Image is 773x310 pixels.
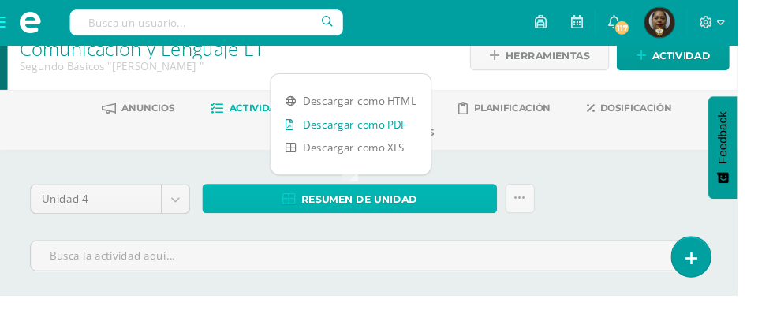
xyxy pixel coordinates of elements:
span: Unidad 4 [44,194,157,224]
a: Anuncios [106,101,183,126]
span: Dosificación [629,107,704,119]
span: 117 [644,21,661,38]
span: Actividades [241,107,310,119]
a: Actividad [647,43,765,74]
a: Comunicación y Lenguaje L1 [21,38,277,65]
span: Herramientas [530,44,618,73]
a: Actividades [221,101,310,126]
a: Planificación [480,101,577,126]
span: Actividad [684,44,745,73]
a: Herramientas [493,43,639,74]
span: Feedback [751,117,765,172]
div: Segundo Básicos 'Miguel Angel ' [21,62,472,77]
span: Anuncios [128,107,183,119]
button: Feedback - Mostrar encuesta [743,101,773,208]
span: Planificación [497,107,577,119]
a: Dosificación [615,101,704,126]
input: Busca la actividad aquí... [32,253,741,284]
a: Descargar como PDF [284,118,452,143]
a: Resumen de unidad [212,193,521,224]
input: Busca un usuario... [73,10,360,37]
img: 300142d02fdd546f598c2e0facc8af81.png [676,8,708,39]
a: Descargar como XLS [284,143,452,167]
a: Unidad 4 [32,194,199,224]
span: Resumen de unidad [316,195,438,224]
h1: Comunicación y Lenguaje L1 [21,40,472,62]
a: Descargar como HTML [284,94,452,118]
